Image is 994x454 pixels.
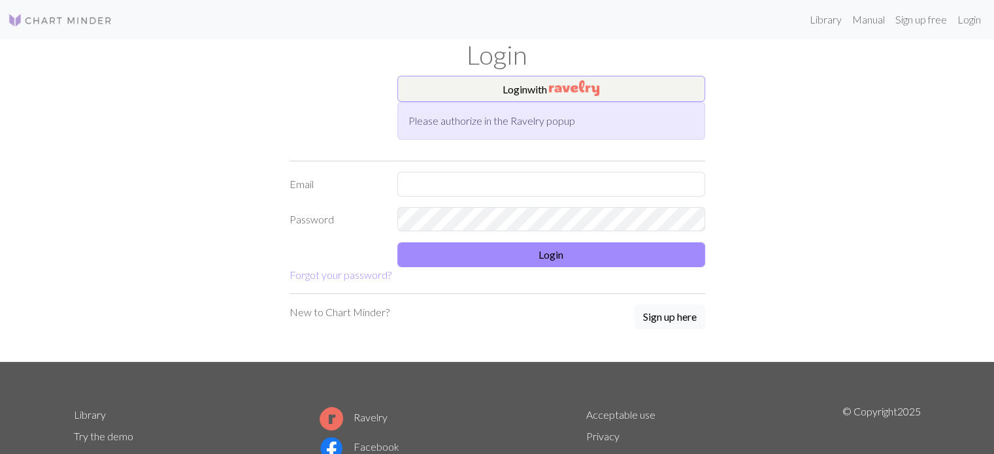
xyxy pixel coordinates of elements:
p: New to Chart Minder? [290,304,389,320]
button: Login [397,242,705,267]
a: Library [74,408,106,421]
img: Ravelry logo [320,407,343,430]
a: Forgot your password? [290,268,391,281]
a: Manual [847,7,890,33]
a: Library [804,7,847,33]
div: Please authorize in the Ravelry popup [397,102,705,140]
img: Logo [8,12,112,28]
a: Login [952,7,986,33]
h1: Login [66,39,929,71]
a: Facebook [320,440,399,453]
a: Ravelry [320,411,388,423]
img: Ravelry [549,80,599,96]
button: Sign up here [635,304,705,329]
button: Loginwith [397,76,705,102]
a: Sign up here [635,304,705,331]
label: Password [282,207,389,232]
a: Sign up free [890,7,952,33]
a: Privacy [586,430,620,442]
a: Acceptable use [586,408,655,421]
a: Try the demo [74,430,133,442]
label: Email [282,172,389,197]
